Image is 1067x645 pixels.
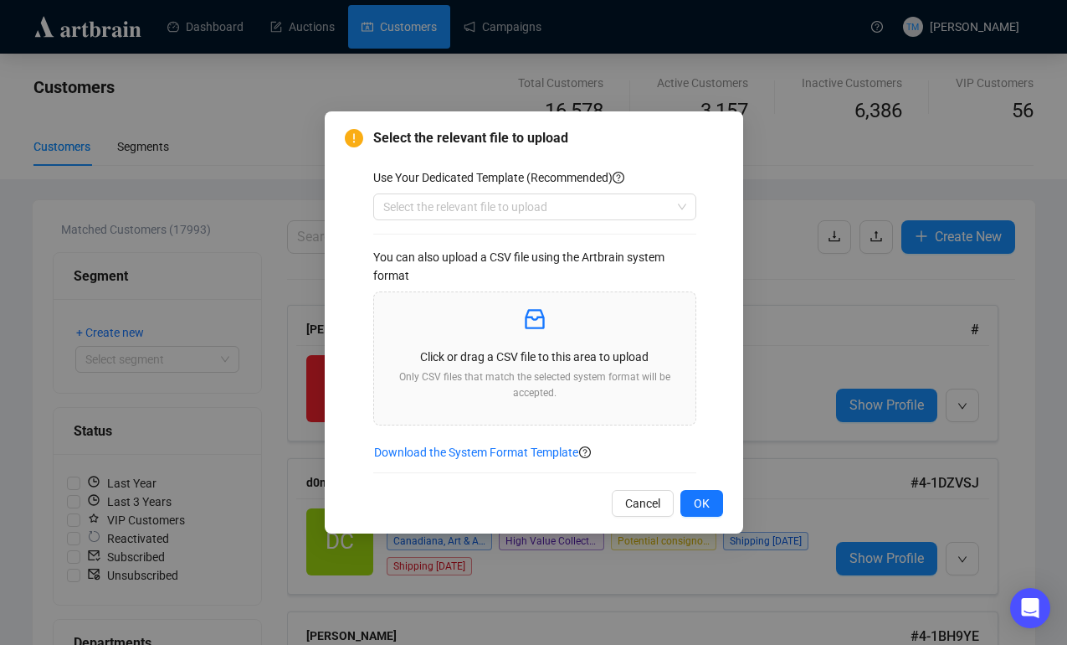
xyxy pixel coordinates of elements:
[374,292,695,425] span: inboxClick or drag a CSV file to this area to uploadOnly CSV files that match the selected system...
[579,446,591,458] span: question-circle
[373,248,696,285] div: You can also upload a CSV file using the Artbrain system format
[387,369,682,401] p: Only CSV files that match the selected system format will be accepted.
[345,129,363,147] span: exclamation-circle
[613,172,624,183] span: question-circle
[612,490,674,517] button: Cancel
[373,439,579,466] button: Download the System Format Template
[625,494,660,513] span: Cancel
[373,168,696,187] div: Use Your Dedicated Template (Recommended)
[694,494,710,513] span: OK
[387,348,682,366] p: Click or drag a CSV file to this area to upload
[374,443,578,462] span: Download the System Format Template
[373,128,723,148] span: Select the relevant file to upload
[521,306,548,333] span: inbox
[1010,588,1050,628] div: Open Intercom Messenger
[680,490,723,517] button: OK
